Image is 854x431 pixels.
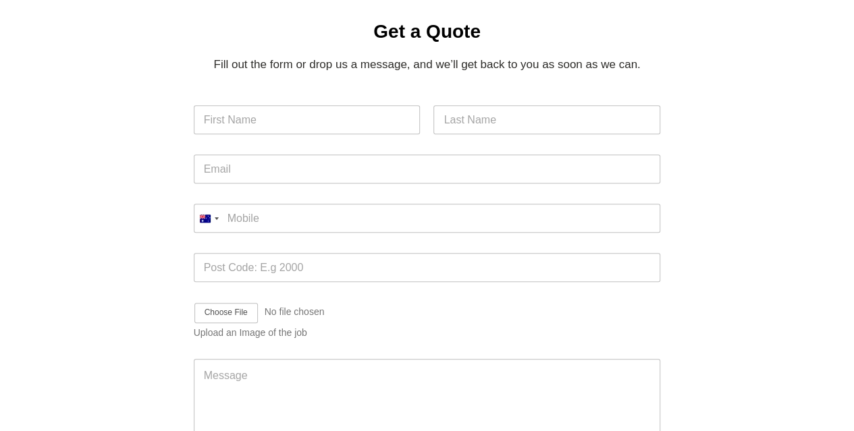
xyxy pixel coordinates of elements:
[194,18,661,46] h2: Get a Quote
[194,55,661,74] p: Fill out the form or drop us a message, and we’ll get back to you as soon as we can.
[194,204,661,233] input: Mobile
[194,204,223,233] button: Selected country
[194,154,661,183] input: Email
[433,105,660,134] input: Last Name
[194,253,661,282] input: Post Code: E.g 2000
[194,327,661,339] div: Upload an Image of the job
[194,105,421,134] input: First Name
